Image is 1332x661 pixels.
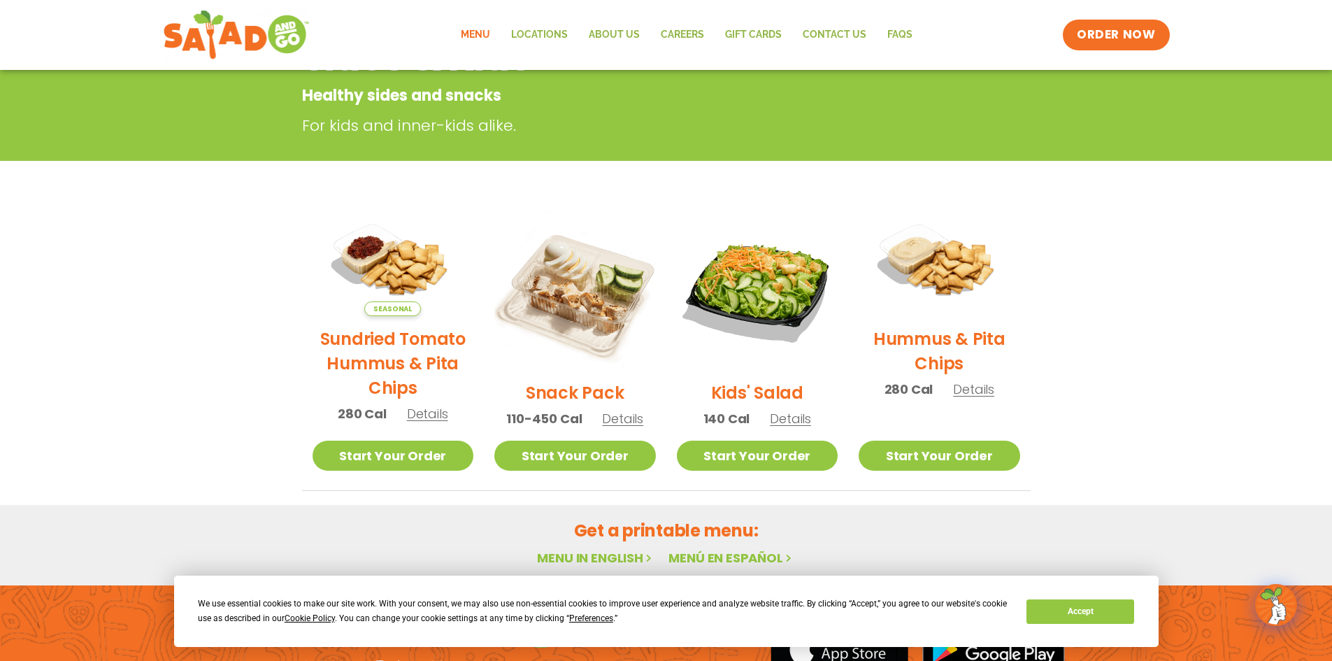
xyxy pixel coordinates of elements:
[313,208,474,316] img: Product photo for Sundried Tomato Hummus & Pita Chips
[313,327,474,400] h2: Sundried Tomato Hummus & Pita Chips
[526,381,624,405] h2: Snack Pack
[364,301,421,316] span: Seasonal
[450,19,501,51] a: Menu
[1026,599,1134,624] button: Accept
[537,549,654,567] a: Menu in English
[569,613,613,623] span: Preferences
[677,441,838,471] a: Start Your Order
[885,380,933,399] span: 280 Cal
[501,19,578,51] a: Locations
[859,327,1020,376] h2: Hummus & Pita Chips
[650,19,715,51] a: Careers
[859,441,1020,471] a: Start Your Order
[859,208,1020,316] img: Product photo for Hummus & Pita Chips
[285,613,335,623] span: Cookie Policy
[770,410,811,427] span: Details
[407,405,448,422] span: Details
[302,84,918,107] p: Healthy sides and snacks
[953,381,994,398] span: Details
[494,441,656,471] a: Start Your Order
[494,208,656,370] img: Product photo for Snack Pack
[1063,20,1169,50] a: ORDER NOW
[506,409,582,428] span: 110-450 Cal
[677,208,838,370] img: Product photo for Kids’ Salad
[450,19,923,51] nav: Menu
[792,19,877,51] a: Contact Us
[668,549,794,567] a: Menú en español
[1256,585,1296,625] img: wpChatIcon
[578,19,650,51] a: About Us
[602,410,643,427] span: Details
[877,19,923,51] a: FAQs
[198,597,1010,626] div: We use essential cookies to make our site work. With your consent, we may also use non-essential ...
[174,576,1159,647] div: Cookie Consent Prompt
[1077,27,1155,43] span: ORDER NOW
[711,381,803,405] h2: Kids' Salad
[703,409,750,428] span: 140 Cal
[302,114,924,137] p: For kids and inner-kids alike.
[163,7,310,63] img: new-SAG-logo-768×292
[338,404,387,423] span: 280 Cal
[302,518,1031,543] h2: Get a printable menu:
[715,19,792,51] a: GIFT CARDS
[313,441,474,471] a: Start Your Order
